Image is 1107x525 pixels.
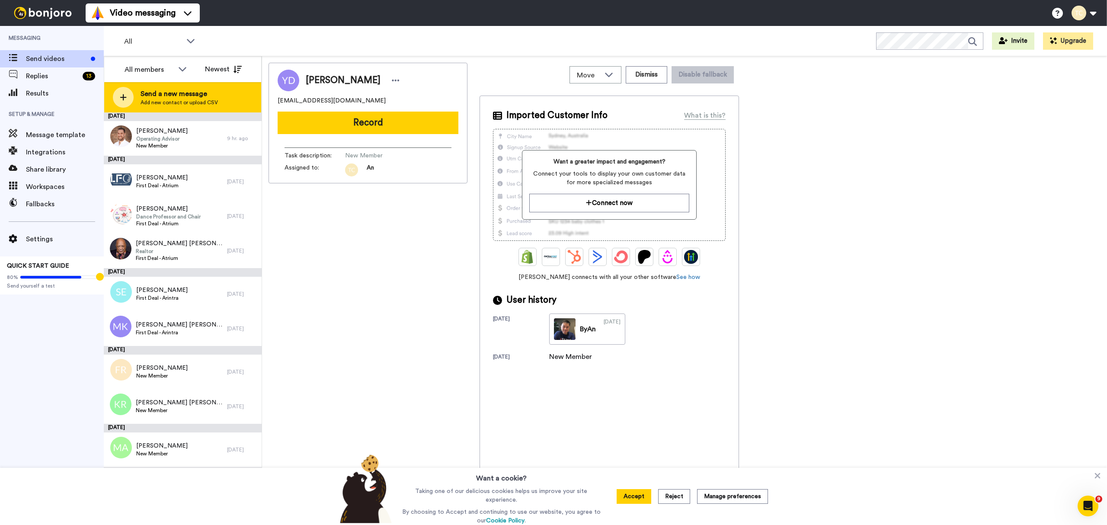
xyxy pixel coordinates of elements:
div: [DATE] [227,178,257,185]
div: [DATE] [104,346,262,355]
img: tc.png [345,163,358,176]
span: Realtor [136,248,223,255]
div: [DATE] [227,368,257,375]
span: [PERSON_NAME] [306,74,381,87]
button: Accept [617,489,651,504]
span: QUICK START GUIDE [7,263,69,269]
div: By An [580,324,596,334]
span: [PERSON_NAME] [136,127,188,135]
span: An [367,163,374,176]
div: [DATE] [493,353,549,362]
span: Results [26,88,104,99]
span: Share library [26,164,104,175]
span: [PERSON_NAME] [PERSON_NAME] [136,320,223,329]
img: bear-with-cookie.png [332,454,396,523]
button: Connect now [529,194,689,212]
img: ma.png [110,437,132,458]
div: [DATE] [104,467,262,476]
span: Send yourself a test [7,282,97,289]
span: New Member [136,142,188,149]
span: User history [506,294,557,307]
img: Image of Yasmina Darveniza [278,70,299,91]
img: e903244b-5e95-4598-93db-8ceb31f563cb.jpg [110,238,131,259]
span: Task description : [285,151,345,160]
img: ConvertKit [614,250,628,264]
span: [PERSON_NAME] [136,286,188,295]
img: 71816507-17a3-48c4-a5ae-2d6450d9b6a4.jpg [110,125,132,147]
div: [DATE] [227,291,257,298]
img: Drip [661,250,675,264]
img: Shopify [521,250,534,264]
div: New Member [549,352,592,362]
a: Cookie Policy [486,518,525,524]
span: 80% [7,274,18,281]
span: Integrations [26,147,104,157]
img: Ontraport [544,250,558,264]
span: First Deal - Atrium [136,220,201,227]
img: fr.png [110,359,132,381]
img: ActiveCampaign [591,250,605,264]
button: Record [278,112,458,134]
span: Replies [26,71,79,81]
div: [DATE] [227,446,257,453]
span: Operating Advisor [136,135,188,142]
div: [DATE] [104,156,262,164]
span: Add new contact or upload CSV [141,99,218,106]
button: Reject [658,489,690,504]
span: New Member [345,151,427,160]
span: Workspaces [26,182,104,192]
div: [DATE] [104,424,262,432]
img: 1b6aa270-ee2e-422c-9216-79b20039d0e8.png [110,203,132,225]
img: se.png [110,281,132,303]
span: Connect your tools to display your own customer data for more specialized messages [529,170,689,187]
span: Move [577,70,600,80]
img: 3b7668fd-0f06-4d3a-8156-872daa38257f.jpg [110,169,132,190]
img: 43140cb5-17c0-4871-be9a-8aff15c0aa4c-thumb.jpg [554,318,576,340]
span: All [124,36,182,47]
span: [EMAIL_ADDRESS][DOMAIN_NAME] [278,96,386,105]
span: [PERSON_NAME] [PERSON_NAME] [136,239,223,248]
div: [DATE] [604,318,621,340]
div: What is this? [684,110,726,121]
div: 13 [83,72,95,80]
span: New Member [136,407,223,414]
span: 9 [1095,496,1102,503]
button: Newest [198,61,248,78]
button: Invite [992,32,1034,50]
div: 9 hr. ago [227,135,257,142]
div: [DATE] [227,325,257,332]
iframe: Intercom live chat [1078,496,1098,516]
div: [DATE] [227,403,257,410]
span: New Member [136,372,188,379]
div: All members [125,64,174,75]
span: First Deal - Arintra [136,295,188,301]
div: [DATE] [227,247,257,254]
button: Dismiss [626,66,667,83]
button: Upgrade [1043,32,1093,50]
p: Taking one of our delicious cookies helps us improve your site experience. [400,487,603,504]
a: See how [676,274,700,280]
img: kr.png [110,394,131,415]
p: By choosing to Accept and continuing to use our website, you agree to our . [400,508,603,525]
div: [DATE] [104,268,262,277]
img: GoHighLevel [684,250,698,264]
span: Send a new message [141,89,218,99]
span: [PERSON_NAME] [PERSON_NAME] [136,398,223,407]
div: [DATE] [104,112,262,121]
div: [DATE] [227,213,257,220]
span: Dance Professor and Chair [136,213,201,220]
span: [PERSON_NAME] [136,173,188,182]
button: Manage preferences [697,489,768,504]
span: First Deal - Atrium [136,182,188,189]
img: bj-logo-header-white.svg [10,7,75,19]
span: Want a greater impact and engagement? [529,157,689,166]
div: Tooltip anchor [96,273,104,281]
h3: Want a cookie? [476,468,527,483]
button: Disable fallback [672,66,734,83]
img: vm-color.svg [91,6,105,20]
span: [PERSON_NAME] connects with all your other software [493,273,726,282]
span: [PERSON_NAME] [136,205,201,213]
div: [DATE] [493,315,549,345]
